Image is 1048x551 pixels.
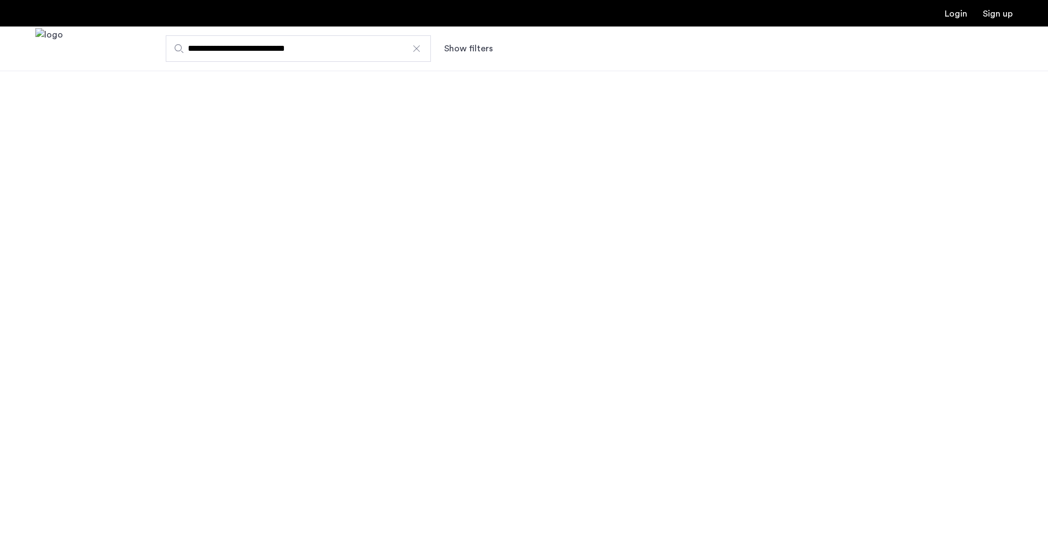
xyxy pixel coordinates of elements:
[166,35,431,62] input: Apartment Search
[35,28,63,70] img: logo
[444,42,493,55] button: Show or hide filters
[983,9,1013,18] a: Registration
[945,9,967,18] a: Login
[35,28,63,70] a: Cazamio Logo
